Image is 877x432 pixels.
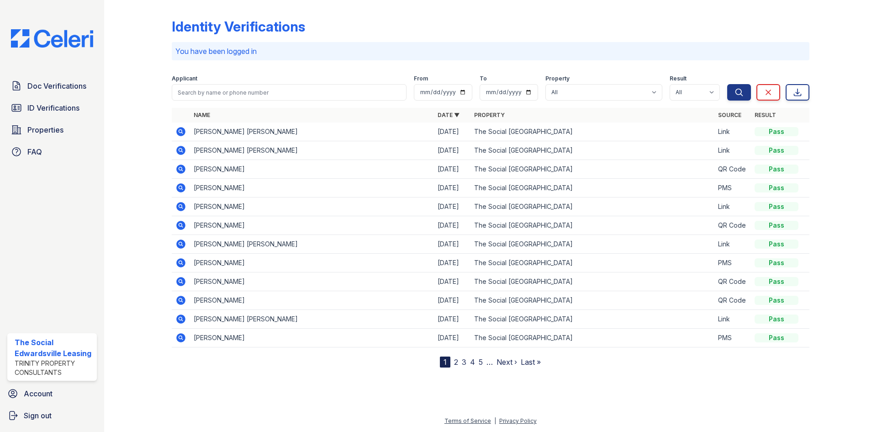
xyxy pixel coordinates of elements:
[470,141,714,160] td: The Social [GEOGRAPHIC_DATA]
[755,333,798,342] div: Pass
[839,395,868,423] iframe: chat widget
[755,202,798,211] div: Pass
[714,254,751,272] td: PMS
[15,359,93,377] div: Trinity Property Consultants
[714,329,751,347] td: PMS
[470,329,714,347] td: The Social [GEOGRAPHIC_DATA]
[190,235,434,254] td: [PERSON_NAME] [PERSON_NAME]
[7,121,97,139] a: Properties
[190,179,434,197] td: [PERSON_NAME]
[755,112,776,118] a: Result
[714,141,751,160] td: Link
[470,123,714,141] td: The Social [GEOGRAPHIC_DATA]
[755,296,798,305] div: Pass
[175,46,806,57] p: You have been logged in
[27,146,42,157] span: FAQ
[434,235,470,254] td: [DATE]
[454,357,458,367] a: 2
[7,99,97,117] a: ID Verifications
[499,417,537,424] a: Privacy Policy
[190,123,434,141] td: [PERSON_NAME] [PERSON_NAME]
[474,112,505,118] a: Property
[714,216,751,235] td: QR Code
[24,410,52,421] span: Sign out
[27,124,63,135] span: Properties
[480,75,487,82] label: To
[434,216,470,235] td: [DATE]
[172,84,407,101] input: Search by name or phone number
[755,183,798,192] div: Pass
[714,291,751,310] td: QR Code
[194,112,210,118] a: Name
[4,406,100,425] a: Sign out
[190,254,434,272] td: [PERSON_NAME]
[470,272,714,291] td: The Social [GEOGRAPHIC_DATA]
[434,197,470,216] td: [DATE]
[755,277,798,286] div: Pass
[545,75,570,82] label: Property
[434,179,470,197] td: [DATE]
[470,235,714,254] td: The Social [GEOGRAPHIC_DATA]
[470,160,714,179] td: The Social [GEOGRAPHIC_DATA]
[470,291,714,310] td: The Social [GEOGRAPHIC_DATA]
[714,160,751,179] td: QR Code
[434,272,470,291] td: [DATE]
[190,216,434,235] td: [PERSON_NAME]
[755,258,798,267] div: Pass
[434,291,470,310] td: [DATE]
[434,329,470,347] td: [DATE]
[7,77,97,95] a: Doc Verifications
[714,197,751,216] td: Link
[444,417,491,424] a: Terms of Service
[4,384,100,403] a: Account
[27,102,79,113] span: ID Verifications
[172,75,197,82] label: Applicant
[470,254,714,272] td: The Social [GEOGRAPHIC_DATA]
[190,291,434,310] td: [PERSON_NAME]
[670,75,687,82] label: Result
[486,357,493,368] span: …
[434,160,470,179] td: [DATE]
[24,388,53,399] span: Account
[470,357,475,367] a: 4
[414,75,428,82] label: From
[434,310,470,329] td: [DATE]
[521,357,541,367] a: Last »
[714,179,751,197] td: PMS
[470,216,714,235] td: The Social [GEOGRAPHIC_DATA]
[755,315,798,324] div: Pass
[755,165,798,174] div: Pass
[190,160,434,179] td: [PERSON_NAME]
[755,127,798,136] div: Pass
[462,357,466,367] a: 3
[434,123,470,141] td: [DATE]
[714,272,751,291] td: QR Code
[755,221,798,230] div: Pass
[470,197,714,216] td: The Social [GEOGRAPHIC_DATA]
[7,143,97,161] a: FAQ
[4,29,100,48] img: CE_Logo_Blue-a8612792a0a2168367f1c8372b55b34899dd931a85d93a1a3d3e32e68fde9ad4.png
[497,357,517,367] a: Next ›
[714,235,751,254] td: Link
[172,18,305,35] div: Identity Verifications
[438,112,460,118] a: Date ▼
[470,179,714,197] td: The Social [GEOGRAPHIC_DATA]
[718,112,741,118] a: Source
[755,146,798,155] div: Pass
[190,197,434,216] td: [PERSON_NAME]
[440,357,450,368] div: 1
[190,272,434,291] td: [PERSON_NAME]
[190,310,434,329] td: [PERSON_NAME] [PERSON_NAME]
[27,80,86,91] span: Doc Verifications
[434,141,470,160] td: [DATE]
[494,417,496,424] div: |
[479,357,483,367] a: 5
[714,310,751,329] td: Link
[434,254,470,272] td: [DATE]
[470,310,714,329] td: The Social [GEOGRAPHIC_DATA]
[714,123,751,141] td: Link
[15,337,93,359] div: The Social Edwardsville Leasing
[190,329,434,347] td: [PERSON_NAME]
[190,141,434,160] td: [PERSON_NAME] [PERSON_NAME]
